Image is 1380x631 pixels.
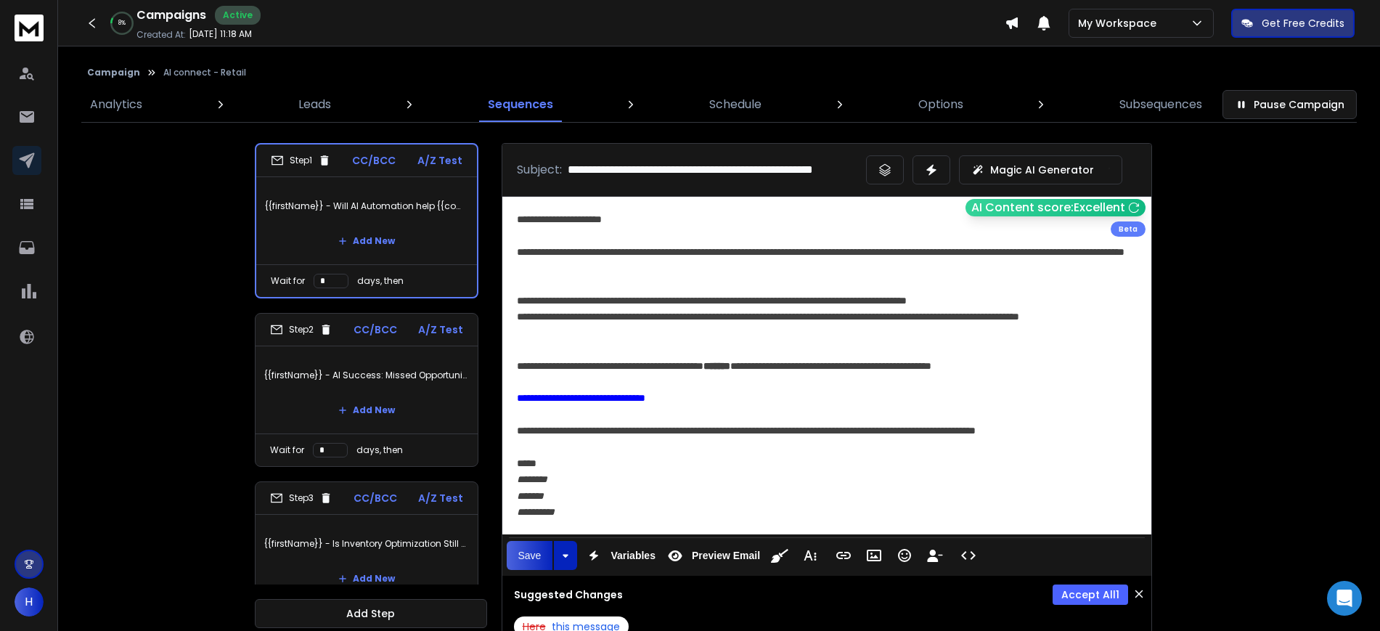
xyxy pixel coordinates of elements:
button: Magic AI Generator [959,155,1122,184]
button: Variables [580,541,658,570]
button: Accept All1 [1053,585,1128,605]
p: A/Z Test [418,491,463,505]
div: Step 2 [270,323,332,336]
a: Options [910,87,972,122]
p: CC/BCC [354,322,397,337]
p: Sequences [488,96,553,113]
span: Preview Email [689,550,763,562]
p: days, then [356,444,403,456]
p: A/Z Test [418,322,463,337]
h3: Suggested Changes [514,587,623,602]
p: Magic AI Generator [990,163,1094,177]
p: {{firstName}} - Will AI Automation help {{companyName}}? [265,186,468,227]
h1: Campaigns [136,7,206,24]
button: Pause Campaign [1222,90,1357,119]
div: Active [215,6,261,25]
button: Add Step [255,599,487,628]
button: Clean HTML [766,541,793,570]
button: H [15,587,44,616]
p: A/Z Test [417,153,462,168]
div: Open Intercom Messenger [1327,581,1362,616]
p: [DATE] 11:18 AM [189,28,252,40]
p: CC/BCC [352,153,396,168]
button: AI Content score:Excellent [965,199,1146,216]
p: Schedule [709,96,762,113]
p: Analytics [90,96,142,113]
button: Get Free Credits [1231,9,1355,38]
a: Sequences [479,87,562,122]
p: My Workspace [1078,16,1162,30]
a: Analytics [81,87,151,122]
div: Beta [1111,221,1146,237]
span: Variables [608,550,658,562]
p: {{firstName}} - AI Success: Missed Opportunity or Next Advantage? [264,355,469,396]
a: Leads [290,87,340,122]
a: Subsequences [1111,87,1211,122]
button: Add New [327,227,407,256]
div: Step 3 [270,492,332,505]
button: Add New [327,564,407,593]
p: Wait for [270,444,304,456]
p: {{firstName}} - Is Inventory Optimization Still a Headache? [264,524,469,564]
p: days, then [357,275,404,287]
p: CC/BCC [354,491,397,505]
p: Wait for [271,275,305,287]
p: Leads [298,96,331,113]
p: Subject: [517,161,562,179]
p: AI connect - Retail [163,67,246,78]
p: Options [918,96,963,113]
p: Created At: [136,29,186,41]
a: Schedule [701,87,770,122]
button: Preview Email [661,541,763,570]
li: Step1CC/BCCA/Z Test{{firstName}} - Will AI Automation help {{companyName}}?Add NewWait fordays, then [255,143,478,298]
div: Step 1 [271,154,331,167]
button: Campaign [87,67,140,78]
p: Get Free Credits [1262,16,1344,30]
img: logo [15,15,44,41]
p: 8 % [118,19,126,28]
p: Subsequences [1119,96,1202,113]
li: Step3CC/BCCA/Z Test{{firstName}} - Is Inventory Optimization Still a Headache?Add New [255,481,478,603]
button: Add New [327,396,407,425]
button: Save [507,541,553,570]
li: Step2CC/BCCA/Z Test{{firstName}} - AI Success: Missed Opportunity or Next Advantage?Add NewWait f... [255,313,478,467]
